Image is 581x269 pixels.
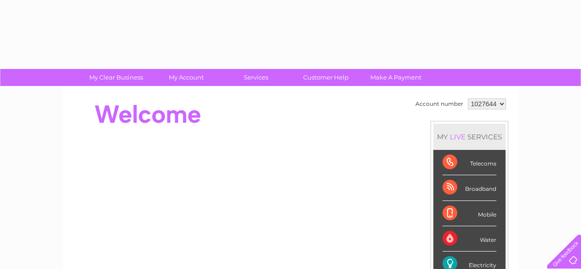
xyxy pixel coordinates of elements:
[413,96,466,112] td: Account number
[443,226,496,252] div: Water
[288,69,364,86] a: Customer Help
[78,69,154,86] a: My Clear Business
[443,175,496,200] div: Broadband
[448,132,467,141] div: LIVE
[433,124,506,150] div: MY SERVICES
[148,69,224,86] a: My Account
[218,69,294,86] a: Services
[443,150,496,175] div: Telecoms
[443,201,496,226] div: Mobile
[358,69,434,86] a: Make A Payment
